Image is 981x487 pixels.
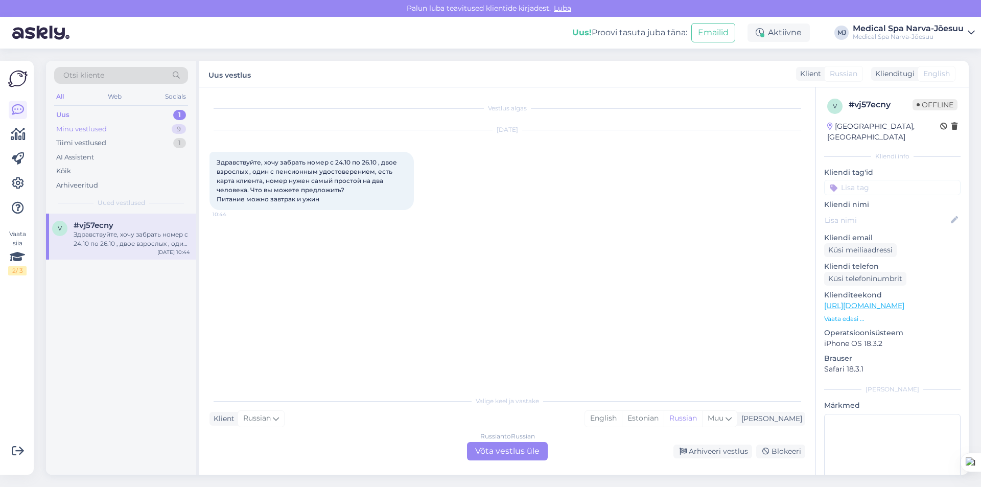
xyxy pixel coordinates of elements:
input: Lisa tag [824,180,961,195]
div: Klient [209,413,235,424]
div: Vestlus algas [209,104,805,113]
div: Blokeeri [756,445,805,458]
div: 1 [173,138,186,148]
div: Tiimi vestlused [56,138,106,148]
div: Klient [796,68,821,79]
div: Vaata siia [8,229,27,275]
span: Uued vestlused [98,198,145,207]
div: Proovi tasuta juba täna: [572,27,687,39]
span: English [923,68,950,79]
p: Klienditeekond [824,290,961,300]
p: Kliendi nimi [824,199,961,210]
span: Offline [913,99,957,110]
div: Russian to Russian [480,432,535,441]
div: [DATE] 10:44 [157,248,190,256]
div: Socials [163,90,188,103]
span: Russian [830,68,857,79]
span: Otsi kliente [63,70,104,81]
div: Klienditugi [871,68,915,79]
span: Russian [243,413,271,424]
div: All [54,90,66,103]
div: Valige keel ja vastake [209,397,805,406]
div: Küsi meiliaadressi [824,243,897,257]
p: Vaata edasi ... [824,314,961,323]
div: English [585,411,622,426]
div: [GEOGRAPHIC_DATA], [GEOGRAPHIC_DATA] [827,121,940,143]
div: # vj57ecny [849,99,913,111]
div: [PERSON_NAME] [737,413,802,424]
p: Märkmed [824,400,961,411]
p: iPhone OS 18.3.2 [824,338,961,349]
div: 1 [173,110,186,120]
p: Operatsioonisüsteem [824,328,961,338]
div: MJ [834,26,849,40]
p: Brauser [824,353,961,364]
span: Muu [708,413,723,423]
span: #vj57ecny [74,221,113,230]
input: Lisa nimi [825,215,949,226]
div: Estonian [622,411,664,426]
div: Arhiveeri vestlus [673,445,752,458]
div: Võta vestlus üle [467,442,548,460]
div: Web [106,90,124,103]
div: Kliendi info [824,152,961,161]
img: Askly Logo [8,69,28,88]
b: Uus! [572,28,592,37]
div: Aktiivne [748,24,810,42]
span: Здравствуйте, хочу забрать номер с 24.10 по 26.10 , двое взрослых , один с пенсионным удостоверен... [217,158,399,203]
div: [DATE] [209,125,805,134]
div: Russian [664,411,702,426]
div: Medical Spa Narva-Jõesuu [853,33,964,41]
a: [URL][DOMAIN_NAME] [824,301,904,310]
span: Luba [551,4,574,13]
div: 9 [172,124,186,134]
p: Kliendi tag'id [824,167,961,178]
p: Kliendi email [824,233,961,243]
button: Emailid [691,23,735,42]
p: Safari 18.3.1 [824,364,961,375]
span: v [833,102,837,110]
label: Uus vestlus [208,67,251,81]
div: Küsi telefoninumbrit [824,272,906,286]
div: Arhiveeritud [56,180,98,191]
div: Здравствуйте, хочу забрать номер с 24.10 по 26.10 , двое взрослых , один с пенсионным удостоверен... [74,230,190,248]
div: Medical Spa Narva-Jõesuu [853,25,964,33]
div: 2 / 3 [8,266,27,275]
div: Uus [56,110,69,120]
p: Kliendi telefon [824,261,961,272]
span: v [58,224,62,232]
a: Medical Spa Narva-JõesuuMedical Spa Narva-Jõesuu [853,25,975,41]
span: 10:44 [213,211,251,218]
div: Minu vestlused [56,124,107,134]
div: AI Assistent [56,152,94,163]
div: Kõik [56,166,71,176]
div: [PERSON_NAME] [824,385,961,394]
